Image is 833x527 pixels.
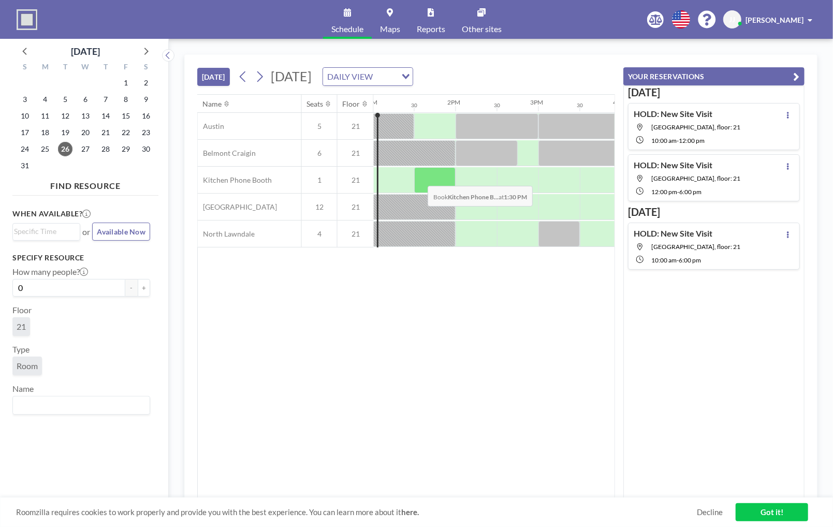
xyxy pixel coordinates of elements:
[12,177,158,191] h4: FIND RESOURCE
[302,149,337,158] span: 6
[302,229,337,239] span: 4
[58,109,72,123] span: Tuesday, August 12, 2025
[323,68,413,85] div: Search for option
[448,98,461,106] div: 2PM
[125,279,138,297] button: -
[338,229,374,239] span: 21
[338,149,374,158] span: 21
[634,228,712,239] h4: HOLD: New Site Visit
[302,202,337,212] span: 12
[651,137,677,144] span: 10:00 AM
[623,67,805,85] button: YOUR RESERVATIONS
[136,61,156,75] div: S
[462,25,502,33] span: Other sites
[119,125,133,140] span: Friday, August 22, 2025
[98,92,113,107] span: Thursday, August 7, 2025
[13,397,150,414] div: Search for option
[35,61,55,75] div: M
[92,223,150,241] button: Available Now
[139,142,153,156] span: Saturday, August 30, 2025
[338,202,374,212] span: 21
[55,61,76,75] div: T
[746,16,803,24] span: [PERSON_NAME]
[14,399,144,412] input: Search for option
[343,99,360,109] div: Floor
[401,507,419,517] a: here.
[18,92,32,107] span: Sunday, August 3, 2025
[628,86,800,99] h3: [DATE]
[679,137,705,144] span: 12:00 PM
[14,226,74,237] input: Search for option
[651,188,677,196] span: 12:00 PM
[651,174,740,182] span: Little Village, floor: 21
[18,125,32,140] span: Sunday, August 17, 2025
[78,92,93,107] span: Wednesday, August 6, 2025
[12,267,88,277] label: How many people?
[98,125,113,140] span: Thursday, August 21, 2025
[98,109,113,123] span: Thursday, August 14, 2025
[18,109,32,123] span: Sunday, August 10, 2025
[115,61,136,75] div: F
[97,227,145,236] span: Available Now
[139,109,153,123] span: Saturday, August 16, 2025
[198,229,255,239] span: North Lawndale
[12,253,150,262] h3: Specify resource
[139,125,153,140] span: Saturday, August 23, 2025
[197,68,230,86] button: [DATE]
[15,61,35,75] div: S
[651,123,740,131] span: Little Village, floor: 21
[71,44,100,58] div: [DATE]
[531,98,544,106] div: 3PM
[428,186,533,207] span: Book at
[17,321,26,332] span: 21
[76,61,96,75] div: W
[18,158,32,173] span: Sunday, August 31, 2025
[78,142,93,156] span: Wednesday, August 27, 2025
[325,70,375,83] span: DAILY VIEW
[203,99,222,109] div: Name
[38,92,52,107] span: Monday, August 4, 2025
[338,175,374,185] span: 21
[634,160,712,170] h4: HOLD: New Site Visit
[302,175,337,185] span: 1
[331,25,363,33] span: Schedule
[412,102,418,109] div: 30
[677,188,679,196] span: -
[198,122,224,131] span: Austin
[95,61,115,75] div: T
[58,92,72,107] span: Tuesday, August 5, 2025
[677,256,679,264] span: -
[577,102,583,109] div: 30
[38,109,52,123] span: Monday, August 11, 2025
[138,279,150,297] button: +
[78,125,93,140] span: Wednesday, August 20, 2025
[38,125,52,140] span: Monday, August 18, 2025
[38,142,52,156] span: Monday, August 25, 2025
[380,25,400,33] span: Maps
[494,102,501,109] div: 30
[307,99,324,109] div: Seats
[139,76,153,90] span: Saturday, August 2, 2025
[12,384,34,394] label: Name
[504,193,527,201] b: 1:30 PM
[697,507,723,517] a: Decline
[417,25,445,33] span: Reports
[119,142,133,156] span: Friday, August 29, 2025
[16,507,697,517] span: Roomzilla requires cookies to work properly and provide you with the best experience. You can lea...
[12,344,30,355] label: Type
[82,227,90,237] span: or
[679,256,701,264] span: 6:00 PM
[58,142,72,156] span: Tuesday, August 26, 2025
[271,68,312,84] span: [DATE]
[78,109,93,123] span: Wednesday, August 13, 2025
[729,15,736,24] span: JJ
[119,76,133,90] span: Friday, August 1, 2025
[736,503,808,521] a: Got it!
[58,125,72,140] span: Tuesday, August 19, 2025
[677,137,679,144] span: -
[18,142,32,156] span: Sunday, August 24, 2025
[448,193,499,201] b: Kitchen Phone B...
[119,109,133,123] span: Friday, August 15, 2025
[12,305,32,315] label: Floor
[13,224,80,239] div: Search for option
